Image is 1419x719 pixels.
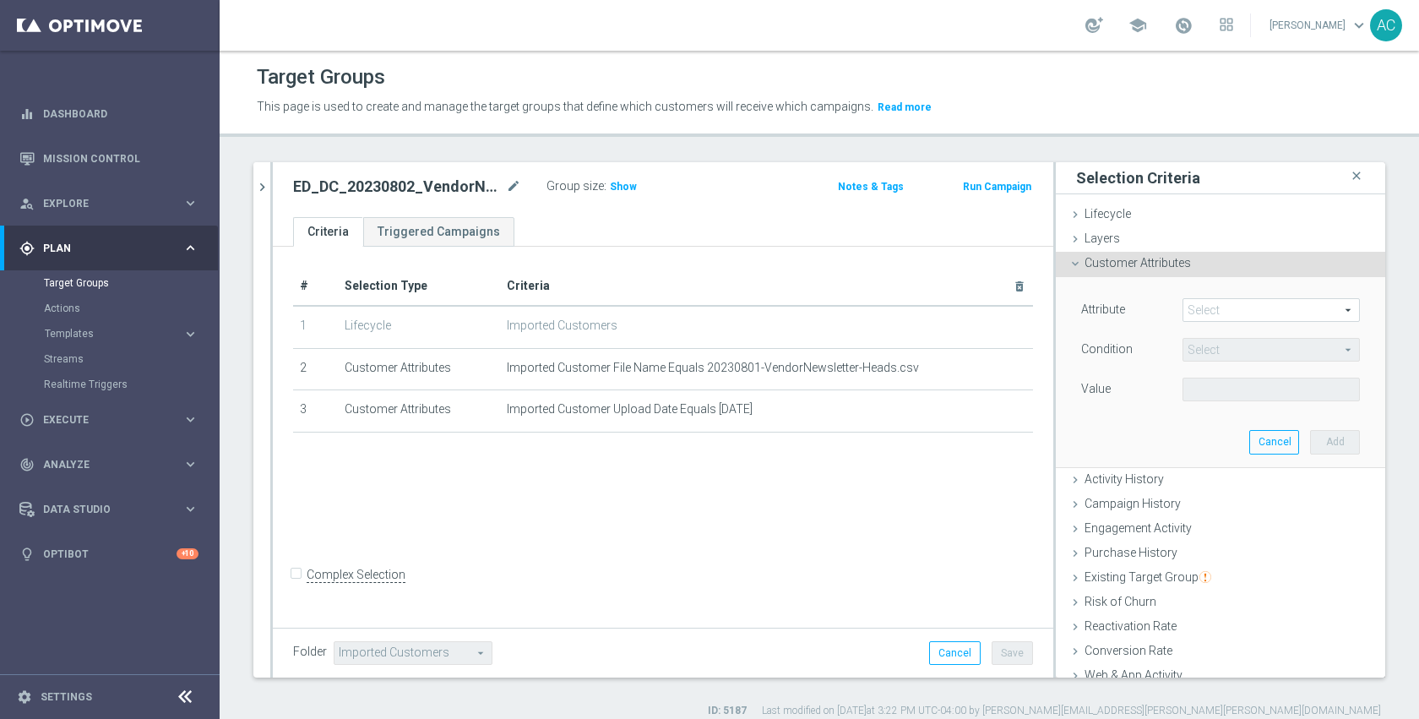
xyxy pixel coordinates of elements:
[44,372,218,397] div: Realtime Triggers
[876,98,933,117] button: Read more
[44,270,218,296] div: Target Groups
[19,106,35,122] i: equalizer
[19,413,199,427] button: play_circle_outline Execute keyboard_arrow_right
[338,390,501,433] td: Customer Attributes
[1310,430,1360,454] button: Add
[19,412,35,428] i: play_circle_outline
[19,241,182,256] div: Plan
[43,504,182,515] span: Data Studio
[44,352,176,366] a: Streams
[43,243,182,253] span: Plan
[293,217,363,247] a: Criteria
[44,327,199,340] button: Templates keyboard_arrow_right
[610,181,637,193] span: Show
[293,177,503,197] h2: ED_DC_20230802_VendorNewsletter_HeadsCustImport
[19,107,199,121] div: equalizer Dashboard
[19,458,199,471] button: track_changes Analyze keyboard_arrow_right
[254,179,270,195] i: chevron_right
[961,177,1033,196] button: Run Campaign
[1081,381,1111,396] label: Value
[182,456,198,472] i: keyboard_arrow_right
[506,177,521,197] i: mode_edit
[546,179,604,193] label: Group size
[992,641,1033,665] button: Save
[44,296,218,321] div: Actions
[1081,302,1125,316] lable: Attribute
[41,692,92,702] a: Settings
[1013,280,1026,293] i: delete_forever
[182,411,198,428] i: keyboard_arrow_right
[293,348,338,390] td: 2
[44,378,176,391] a: Realtime Triggers
[44,302,176,315] a: Actions
[1085,668,1182,682] span: Web & App Activity
[17,689,32,705] i: settings
[1085,570,1211,584] span: Existing Target Group
[253,162,270,212] button: chevron_right
[1370,9,1402,41] div: AC
[257,65,385,90] h1: Target Groups
[929,641,981,665] button: Cancel
[19,242,199,255] button: gps_fixed Plan keyboard_arrow_right
[1076,168,1200,188] h3: Selection Criteria
[19,196,182,211] div: Explore
[1249,430,1299,454] button: Cancel
[45,329,166,339] span: Templates
[293,390,338,433] td: 3
[1085,644,1172,657] span: Conversion Rate
[836,177,905,196] button: Notes & Tags
[19,91,198,136] div: Dashboard
[43,415,182,425] span: Execute
[363,217,514,247] a: Triggered Campaigns
[507,361,919,375] span: Imported Customer File Name Equals 20230801-VendorNewsletter-Heads.csv
[43,91,198,136] a: Dashboard
[604,179,606,193] label: :
[19,457,182,472] div: Analyze
[293,267,338,306] th: #
[19,547,35,562] i: lightbulb
[45,329,182,339] div: Templates
[1085,231,1120,245] span: Layers
[19,152,199,166] button: Mission Control
[1348,165,1365,188] i: close
[19,196,35,211] i: person_search
[19,457,35,472] i: track_changes
[19,241,35,256] i: gps_fixed
[1085,207,1131,221] span: Lifecycle
[43,531,177,576] a: Optibot
[43,136,198,181] a: Mission Control
[507,319,617,333] span: Imported Customers
[338,348,501,390] td: Customer Attributes
[182,501,198,517] i: keyboard_arrow_right
[182,195,198,211] i: keyboard_arrow_right
[293,645,327,659] label: Folder
[507,402,753,417] span: Imported Customer Upload Date Equals [DATE]
[1085,497,1181,510] span: Campaign History
[762,704,1381,718] label: Last modified on [DATE] at 3:22 PM UTC-04:00 by [PERSON_NAME][EMAIL_ADDRESS][PERSON_NAME][PERSON_...
[293,306,338,348] td: 1
[19,547,199,561] button: lightbulb Optibot +10
[338,306,501,348] td: Lifecycle
[44,276,176,290] a: Target Groups
[43,460,182,470] span: Analyze
[257,100,873,113] span: This page is used to create and manage the target groups that define which customers will receive...
[338,267,501,306] th: Selection Type
[1081,342,1133,356] lable: Condition
[708,704,747,718] label: ID: 5187
[19,412,182,428] div: Execute
[19,503,199,516] button: Data Studio keyboard_arrow_right
[177,548,198,559] div: +10
[182,326,198,342] i: keyboard_arrow_right
[44,321,218,346] div: Templates
[44,346,218,372] div: Streams
[1085,546,1177,559] span: Purchase History
[307,567,405,583] label: Complex Selection
[43,199,182,209] span: Explore
[1085,521,1192,535] span: Engagement Activity
[19,531,198,576] div: Optibot
[1085,472,1164,486] span: Activity History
